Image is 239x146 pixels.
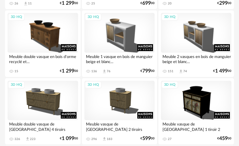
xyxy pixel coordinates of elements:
div: Meuble 1 vasque en bois de manguier beige et blanc... [84,53,155,65]
div: € 00 [140,69,155,73]
span: 599 [142,137,151,141]
div: € 00 [217,1,231,5]
a: 3D HQ Meuble 2 vasques en bois de manguier beige et blanc... 151 Download icon 74 €1 49900 [158,10,234,77]
div: 11 [28,2,32,5]
div: € 00 [213,69,231,73]
div: 25 [91,2,95,5]
div: 26 [14,2,18,5]
span: 1 299 [62,69,74,73]
div: 20 [168,2,172,5]
div: 151 [168,69,174,73]
span: 1 299 [62,1,74,5]
span: 699 [142,1,151,5]
a: 3D HQ Meuble vasque de [GEOGRAPHIC_DATA] 2 tiroirs 296 Download icon 183 €59900 [82,78,157,145]
div: 326 [14,137,20,141]
div: 74 [183,69,187,73]
div: 183 [107,137,112,141]
a: 3D HQ Meuble double vasque en bois d'orme recyclé et... 15 €1 29900 [5,10,81,77]
div: Meuble vasque de [GEOGRAPHIC_DATA] 2 tiroirs [84,120,155,133]
div: 27 [168,137,172,141]
a: 3D HQ Meuble vasque de [GEOGRAPHIC_DATA] 1 tiroir 2 portes... 27 €45900 [158,78,234,145]
div: 296 [91,137,97,141]
div: € 00 [140,137,155,141]
span: Download icon [25,137,30,141]
div: 3D HQ [8,81,25,89]
span: 459 [219,137,228,141]
span: 1 099 [62,137,74,141]
a: 3D HQ Meuble 1 vasque en bois de manguier beige et blanc... 136 Download icon 76 €79900 [82,10,157,77]
div: 3D HQ [161,81,178,89]
div: € 00 [60,137,78,141]
div: € 00 [60,69,78,73]
div: Meuble 2 vasques en bois de manguier beige et blanc... [161,53,231,65]
div: 3D HQ [161,13,178,21]
span: 1 499 [215,69,228,73]
div: 3D HQ [85,13,102,21]
div: 3D HQ [85,81,102,89]
span: 799 [142,69,151,73]
div: € 00 [217,137,231,141]
span: Download icon [102,69,107,74]
span: 299 [219,1,228,5]
div: € 00 [60,1,78,5]
div: 76 [107,69,111,73]
span: Download icon [102,137,107,141]
div: Meuble double vasque en bois d'orme recyclé et... [8,53,78,65]
div: Meuble vasque de [GEOGRAPHIC_DATA] 1 tiroir 2 portes... [161,120,231,133]
div: 15 [14,69,18,73]
div: Meuble double vasque de [GEOGRAPHIC_DATA] 4 tiroirs [8,120,78,133]
span: Download icon [23,1,28,6]
div: 3D HQ [8,13,25,21]
div: 223 [30,137,36,141]
span: Download icon [179,69,183,74]
a: 3D HQ Meuble double vasque de [GEOGRAPHIC_DATA] 4 tiroirs 326 Download icon 223 €1 09900 [5,78,81,145]
div: 136 [91,69,97,73]
div: € 00 [140,1,155,5]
